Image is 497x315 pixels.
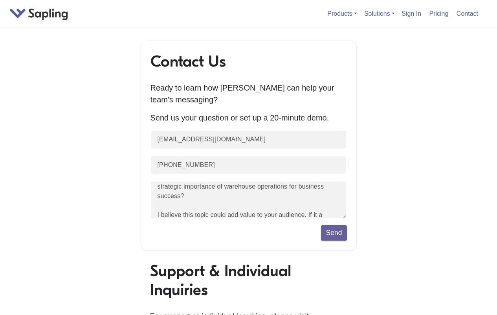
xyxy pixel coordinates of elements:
[150,52,347,71] h1: Contact Us
[364,10,395,17] a: Solutions
[150,156,347,175] input: Phone number (optional)
[150,112,347,124] p: Send us your question or set up a 20-minute demo.
[150,82,347,106] p: Ready to learn how [PERSON_NAME] can help your team's messaging?
[150,261,347,299] h1: Support & Individual Inquiries
[398,7,424,20] a: Sign In
[321,225,347,240] button: Send
[426,7,452,20] a: Pricing
[453,7,481,20] a: Contact
[150,130,347,149] input: Business email (required)
[327,10,357,17] a: Products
